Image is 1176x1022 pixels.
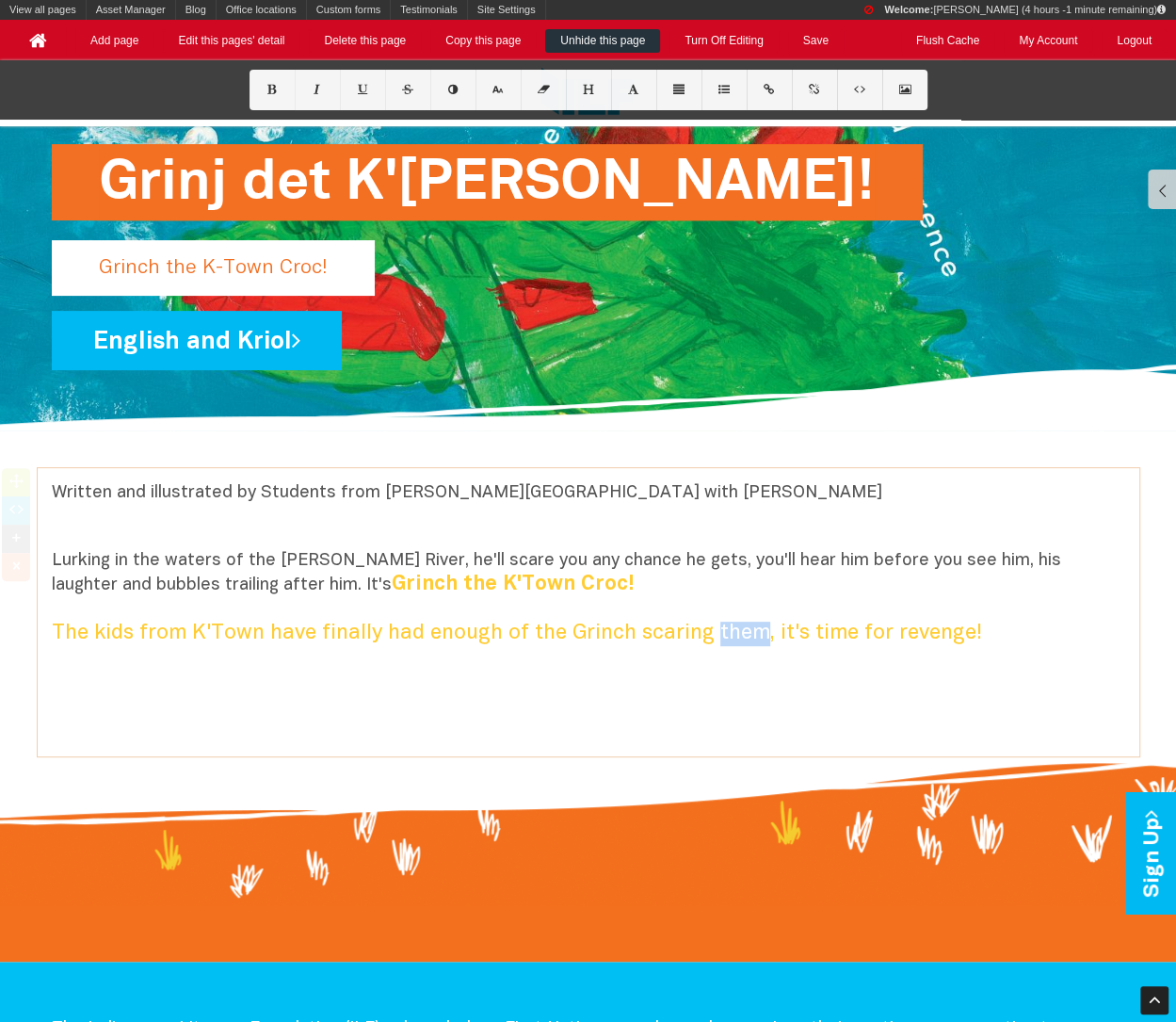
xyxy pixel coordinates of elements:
[163,29,299,53] a: Edit this pages' detail
[52,311,342,370] a: English and Kriol
[669,29,778,53] a: Turn Off Editing
[52,575,982,642] span: The kids from K'Town have finally had enough of the Grinch scaring them, it's time for revenge!
[52,482,1125,733] p: Written and illustrated by Students from [PERSON_NAME][GEOGRAPHIC_DATA] with [PERSON_NAME]
[52,553,1061,642] font: Lurking in the waters of the [PERSON_NAME] River, he'll scare you any chance he gets, you'll hear...
[1140,986,1168,1014] div: Scroll Back to Top
[1157,5,1166,15] i: Your IP: 101.176.200.177
[788,29,844,53] a: Save
[99,144,876,220] h1: Grinj det K'[PERSON_NAME]!
[75,29,153,53] a: Add page
[52,240,375,296] p: Grinch the K-Town Croc!
[52,251,829,267] a: Grinj det K'[PERSON_NAME]!
[545,29,660,53] a: Unhide this page
[863,5,872,15] i: Search engines have been instructed NOT to index this page.
[309,29,421,53] a: Delete this page
[884,4,933,15] strong: Welcome:
[884,4,1166,15] span: [PERSON_NAME] (4 hours -1 minute remaining)
[430,29,536,53] a: Copy this page
[1004,29,1092,53] a: My Account
[901,29,994,53] a: Flush Cache
[392,575,635,593] b: Grinch the K'Town Croc!
[1102,29,1167,53] a: Logout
